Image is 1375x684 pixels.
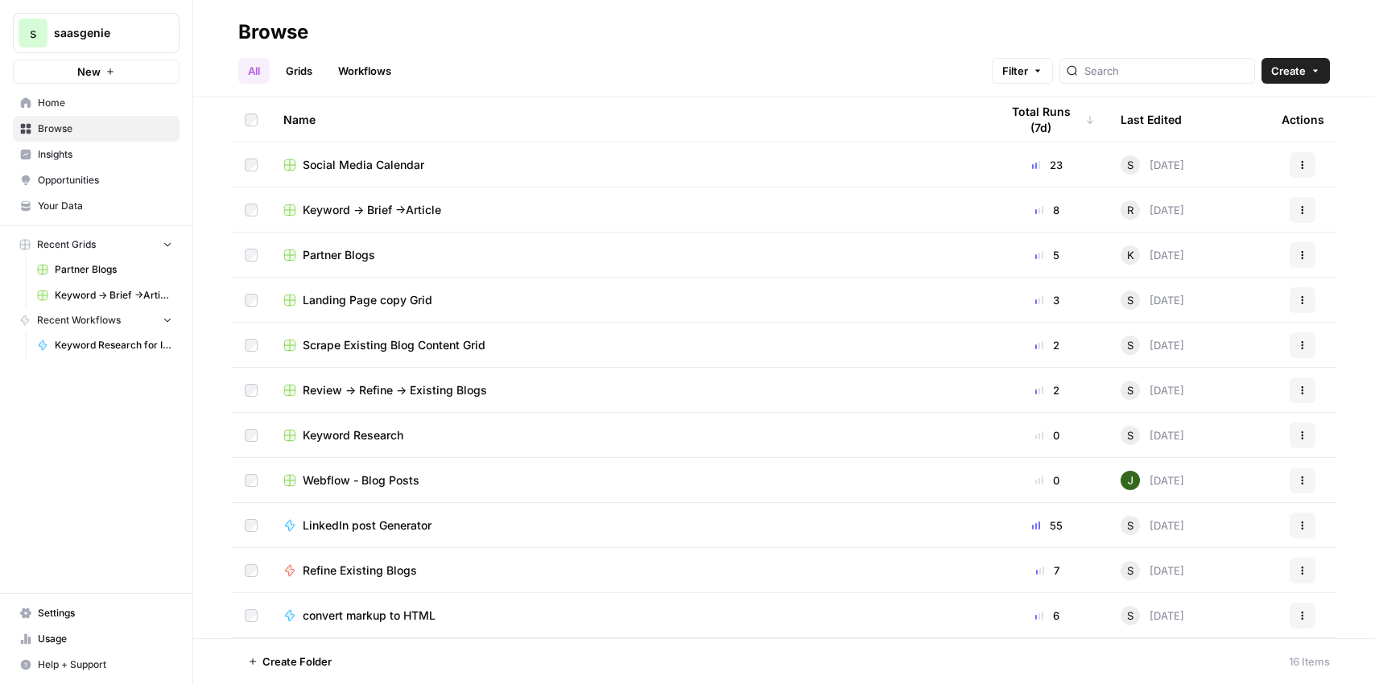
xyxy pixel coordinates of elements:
span: New [77,64,101,80]
a: Keyword Research for Intercom [30,332,180,358]
a: Review -> Refine -> Existing Blogs [283,382,974,398]
button: Create [1261,58,1330,84]
a: Webflow - Blog Posts [283,472,974,488]
span: LinkedIn post Generator [303,517,431,534]
span: Filter [1002,63,1028,79]
span: convert markup to HTML [303,608,436,624]
span: Landing Page copy Grid [303,292,432,308]
span: Keyword -> Brief ->Article [55,288,172,303]
a: Workflows [328,58,401,84]
span: S [1127,517,1133,534]
button: Workspace: saasgenie [13,13,180,53]
div: 0 [1000,427,1095,443]
div: 8 [1000,202,1095,218]
span: Your Data [38,199,172,213]
div: 2 [1000,337,1095,353]
div: [DATE] [1121,200,1184,220]
span: S [1127,157,1133,173]
a: Browse [13,116,180,142]
button: New [13,60,180,84]
span: Recent Workflows [37,313,121,328]
a: Partner Blogs [30,257,180,282]
button: Help + Support [13,652,180,678]
span: S [1127,337,1133,353]
a: Social Media Calendar [283,157,974,173]
span: S [1127,427,1133,443]
span: Browse [38,122,172,136]
div: 5 [1000,247,1095,263]
div: 3 [1000,292,1095,308]
div: [DATE] [1121,606,1184,625]
span: Settings [38,606,172,620]
div: [DATE] [1121,336,1184,355]
div: [DATE] [1121,381,1184,400]
div: [DATE] [1121,245,1184,265]
span: Refine Existing Blogs [303,562,417,579]
span: s [30,23,36,43]
div: [DATE] [1121,155,1184,175]
a: Home [13,90,180,116]
a: LinkedIn post Generator [283,517,974,534]
span: Social Media Calendar [303,157,424,173]
span: Insights [38,147,172,162]
div: 16 Items [1289,653,1330,670]
div: 2 [1000,382,1095,398]
span: Usage [38,632,172,646]
a: Keyword -> Brief ->Article [283,202,974,218]
a: Opportunities [13,167,180,193]
div: [DATE] [1121,290,1184,310]
span: S [1127,382,1133,398]
span: S [1127,292,1133,308]
a: Keyword Research [283,427,974,443]
img: 5v0yozua856dyxnw4lpcp45mgmzh [1121,471,1140,490]
span: Keyword Research for Intercom [55,338,172,352]
span: Create [1271,63,1306,79]
span: Opportunities [38,173,172,187]
span: Home [38,96,172,110]
span: Scrape Existing Blog Content Grid [303,337,485,353]
div: [DATE] [1121,516,1184,535]
div: [DATE] [1121,471,1184,490]
a: Landing Page copy Grid [283,292,974,308]
div: 23 [1000,157,1095,173]
span: Partner Blogs [55,262,172,277]
span: K [1127,247,1134,263]
button: Recent Grids [13,233,180,257]
div: 7 [1000,562,1095,579]
a: All [238,58,270,84]
a: Partner Blogs [283,247,974,263]
span: S [1127,608,1133,624]
a: Scrape Existing Blog Content Grid [283,337,974,353]
a: Insights [13,142,180,167]
div: Name [283,97,974,142]
a: Grids [276,58,322,84]
span: Review -> Refine -> Existing Blogs [303,382,487,398]
a: Refine Existing Blogs [283,562,974,579]
span: Help + Support [38,657,172,672]
div: Actions [1282,97,1324,142]
span: saasgenie [54,25,151,41]
a: Keyword -> Brief ->Article [30,282,180,308]
div: 0 [1000,472,1095,488]
span: R [1127,202,1133,218]
span: Recent Grids [37,237,96,252]
div: Last Edited [1121,97,1182,142]
a: convert markup to HTML [283,608,974,624]
div: Browse [238,19,308,45]
span: Keyword Research [303,427,403,443]
a: Settings [13,600,180,626]
span: Create Folder [262,653,332,670]
span: Keyword -> Brief ->Article [303,202,441,218]
div: 55 [1000,517,1095,534]
div: [DATE] [1121,561,1184,580]
input: Search [1084,63,1248,79]
button: Create Folder [238,649,341,674]
button: Filter [992,58,1053,84]
div: 6 [1000,608,1095,624]
a: Usage [13,626,180,652]
div: Total Runs (7d) [1000,97,1095,142]
span: S [1127,562,1133,579]
a: Your Data [13,193,180,219]
span: Webflow - Blog Posts [303,472,419,488]
span: Partner Blogs [303,247,375,263]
